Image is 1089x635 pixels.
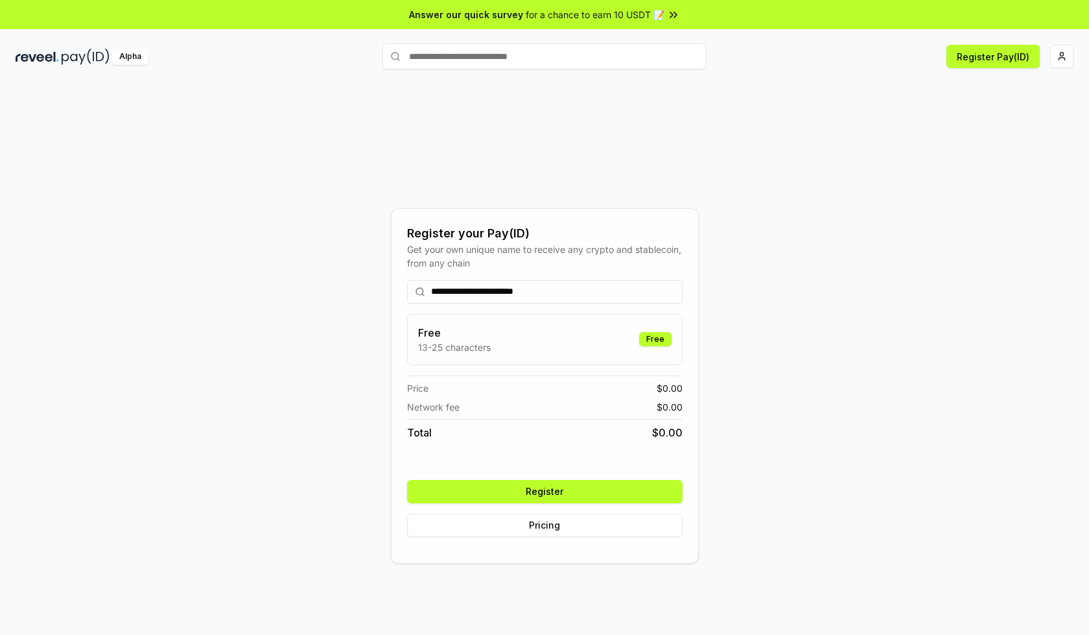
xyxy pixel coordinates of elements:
span: $ 0.00 [657,381,683,395]
div: Get your own unique name to receive any crypto and stablecoin, from any chain [407,243,683,270]
button: Register Pay(ID) [946,45,1040,68]
img: pay_id [62,49,110,65]
div: Alpha [112,49,148,65]
h3: Free [418,325,491,341]
span: Total [407,425,432,440]
span: for a chance to earn 10 USDT 📝 [526,8,664,21]
button: Register [407,480,683,503]
span: $ 0.00 [657,400,683,414]
div: Free [639,332,672,346]
button: Pricing [407,514,683,537]
div: Register your Pay(ID) [407,224,683,243]
span: Answer our quick survey [409,8,523,21]
p: 13-25 characters [418,341,491,354]
span: $ 0.00 [652,425,683,440]
span: Price [407,381,428,395]
img: reveel_dark [16,49,59,65]
span: Network fee [407,400,460,414]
